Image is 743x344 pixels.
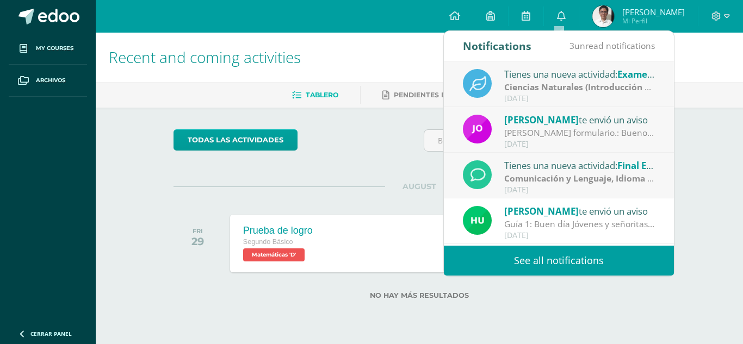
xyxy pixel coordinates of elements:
[504,218,655,230] div: Guía 1: Buen día Jóvenes y señoritas que San Juan Bosco Y María Auxiliadora les Bendigan. Por med...
[504,158,655,172] div: Tienes una nueva actividad:
[569,40,655,52] span: unread notifications
[463,115,492,143] img: 6614adf7432e56e5c9e182f11abb21f1.png
[243,238,293,246] span: Segundo Básico
[463,206,492,235] img: fd23069c3bd5c8dde97a66a86ce78287.png
[504,112,655,127] div: te envió un aviso
[191,227,204,235] div: FRI
[36,44,73,53] span: My courses
[463,31,531,61] div: Notifications
[504,127,655,139] div: Llenar formulario.: Buenos días jóvenes les comparto el siguiente link para que puedan llenar el ...
[504,140,655,149] div: [DATE]
[191,235,204,248] div: 29
[622,7,685,17] span: [PERSON_NAME]
[622,16,685,26] span: Mi Perfil
[444,246,674,276] a: See all notifications
[30,330,72,337] span: Cerrar panel
[504,172,655,185] div: | Prueba de Logro
[504,81,699,93] strong: Ciencias Naturales (Introducción a la Química)
[174,129,298,151] a: todas las Actividades
[306,91,338,99] span: Tablero
[504,94,655,103] div: [DATE]
[382,86,487,104] a: Pendientes de entrega
[617,68,701,80] span: Examen de unidad
[9,33,87,65] a: My courses
[109,47,301,67] span: Recent and coming activities
[504,67,655,81] div: Tienes una nueva actividad:
[394,91,487,99] span: Pendientes de entrega
[243,225,313,236] div: Prueba de logro
[504,204,655,218] div: te envió un aviso
[504,114,579,126] span: [PERSON_NAME]
[243,248,305,261] span: Matemáticas 'D'
[617,159,695,172] span: Final Exam Unit 3
[504,185,655,195] div: [DATE]
[424,130,665,151] input: Busca una actividad próxima aquí...
[504,231,655,240] div: [DATE]
[36,76,65,85] span: Archivos
[385,182,454,191] span: AUGUST
[504,205,579,217] span: [PERSON_NAME]
[592,5,614,27] img: d11e657319e0700392c30c5660fad5bd.png
[569,40,574,52] span: 3
[174,291,666,299] label: No hay más resultados
[292,86,338,104] a: Tablero
[504,172,719,184] strong: Comunicación y Lenguaje, Idioma Extranjero Inglés
[9,65,87,97] a: Archivos
[504,81,655,93] div: | Prueba de Logro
